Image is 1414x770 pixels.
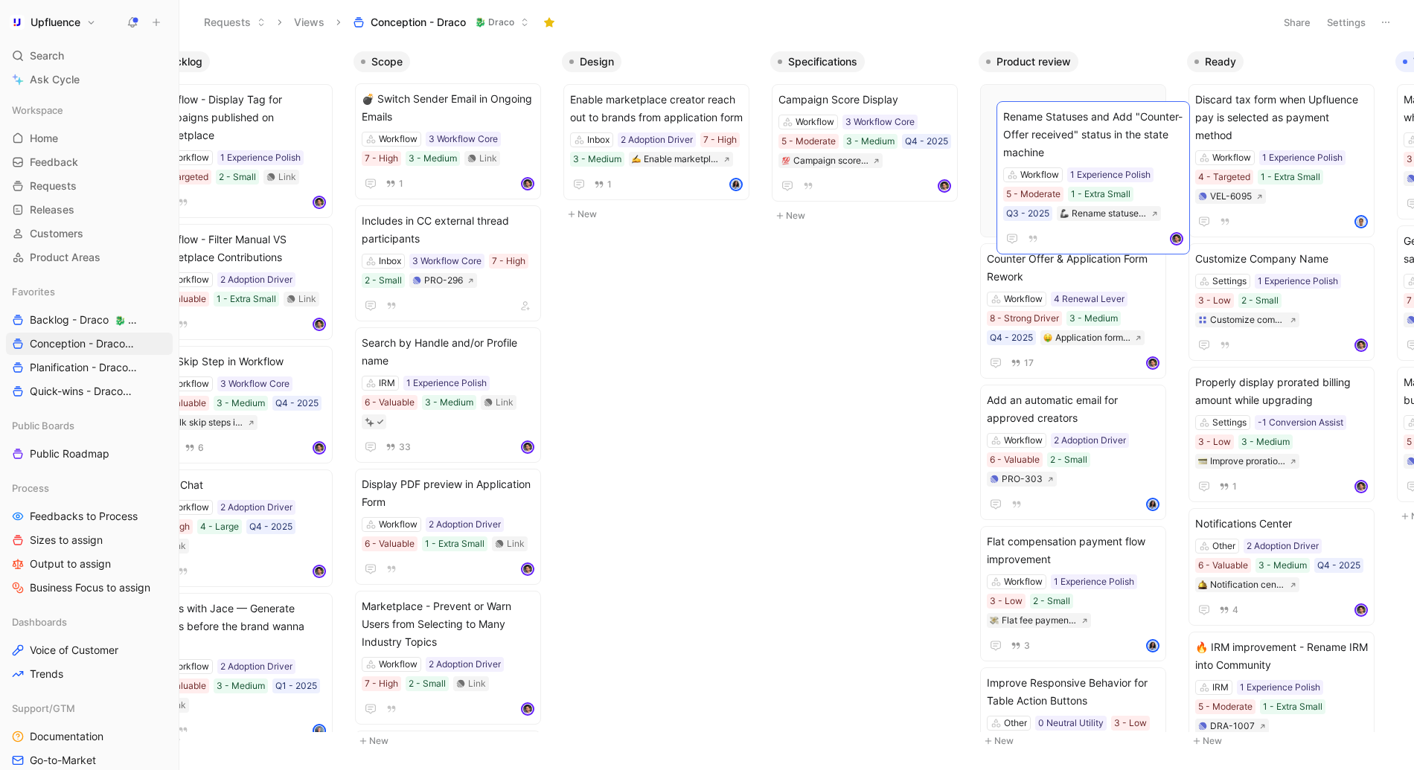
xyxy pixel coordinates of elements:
[1004,433,1043,448] div: Workflow
[275,678,317,693] div: Q1 - 2025
[1212,274,1247,289] div: Settings
[1189,632,1375,767] a: 🔥 IRM improvement - Rename IRM into CommunityIRM1 Experience Polish5 - Moderate1 - Extra SmallDRA...
[353,51,410,72] button: Scope
[479,151,497,166] div: Link
[793,153,868,168] div: Campaign score display
[170,500,209,515] div: Workflow
[220,150,301,165] div: 1 Experience Polish
[362,334,534,370] span: Search by Handle and/or Profile name
[30,312,138,328] span: Backlog - Draco
[591,176,615,193] button: 1
[220,500,292,515] div: 2 Adoption Driver
[1198,170,1250,185] div: 4 - Targeted
[12,418,74,433] span: Public Boards
[1356,481,1366,492] img: avatar
[764,45,973,232] div: SpecificationsNew
[1033,594,1070,609] div: 2 - Small
[1008,638,1033,654] button: 3
[12,481,49,495] span: Process
[30,446,109,461] span: Public Roadmap
[362,597,534,651] span: Marketplace - Prevent or Warn Users from Selecting to Many Industry Topics
[314,725,324,736] img: avatar
[6,356,173,379] a: Planification - Draco🐉 Draco
[6,529,173,551] a: Sizes to assign
[1069,311,1118,326] div: 3 - Medium
[153,353,326,370] span: Bulk Skip Step in Workflow
[996,54,1071,69] span: Product review
[522,442,533,452] img: avatar
[30,131,58,146] span: Home
[1212,680,1229,695] div: IRM
[563,84,749,200] a: Enable marketplace creator reach out to brands from application formInbox2 Adoption Driver7 - Hig...
[1356,216,1366,227] img: avatar
[409,676,446,691] div: 2 - Small
[1195,373,1368,409] span: Properly display prorated billing amount while upgrading
[632,155,641,164] img: ✍️
[1198,457,1207,466] img: 💳
[365,273,402,288] div: 2 - Small
[770,51,865,72] button: Specifications
[147,593,333,746] a: Emails with Jace — Generate emails before the brand wanna replyWorkflow2 Adoption Driver6 - Valua...
[6,127,173,150] a: Home
[6,246,173,269] a: Product Areas
[6,639,173,661] a: Voice of Customer
[987,674,1159,710] span: Improve Responsive Behavior for Table Action Buttons
[156,170,208,185] div: 4 - Targeted
[220,272,292,287] div: 2 Adoption Driver
[522,564,533,574] img: avatar
[353,732,550,750] button: New
[314,319,324,330] img: avatar
[30,556,111,571] span: Output to assign
[429,517,501,532] div: 2 Adoption Driver
[425,536,484,551] div: 1 - Extra Small
[507,536,525,551] div: Link
[1198,580,1207,589] img: 🛎️
[217,292,276,307] div: 1 - Extra Small
[1004,574,1043,589] div: Workflow
[1258,274,1338,289] div: 1 Experience Polish
[1054,433,1126,448] div: 2 Adoption Driver
[170,150,209,165] div: Workflow
[278,170,296,185] div: Link
[587,132,610,147] div: Inbox
[147,346,333,463] a: Bulk Skip Step in WorkflowWorkflow3 Workflow Core6 - Valuable3 - MediumQ4 - 2025Bulk skip steps i...
[153,600,326,653] span: Emails with Jace — Generate emails before the brand wanna reply
[219,170,256,185] div: 2 - Small
[379,132,418,147] div: Workflow
[30,250,100,265] span: Product Areas
[314,197,324,208] img: avatar
[980,526,1166,661] a: Flat compensation payment flow improvementWorkflow1 Experience Polish3 - Low2 - Small💸Flat fee pa...
[1198,434,1231,449] div: 3 - Low
[30,729,103,744] span: Documentation
[1054,292,1125,307] div: 4 Renewal Lever
[6,151,173,173] a: Feedback
[6,577,173,599] a: Business Focus to assign
[6,68,173,91] a: Ask Cycle
[1187,51,1244,72] button: Ready
[365,151,398,166] div: 7 - High
[30,509,138,524] span: Feedbacks to Process
[979,732,1175,750] button: New
[796,115,834,129] div: Workflow
[580,54,614,69] span: Design
[30,643,118,658] span: Voice of Customer
[1043,333,1052,342] img: 🤑
[412,254,482,269] div: 3 Workflow Core
[168,415,243,430] div: Bulk skip steps in campaign
[429,657,501,672] div: 2 Adoption Driver
[6,175,173,197] a: Requests
[6,477,173,599] div: ProcessFeedbacks to ProcessSizes to assignOutput to assignBusiness Focus to assign
[30,226,83,241] span: Customers
[365,395,415,410] div: 6 - Valuable
[220,659,292,674] div: 2 Adoption Driver
[379,517,418,532] div: Workflow
[429,132,498,147] div: 3 Workflow Core
[781,156,790,165] img: 💯
[182,440,207,456] button: 6
[1210,189,1252,204] div: VEL-6095
[1008,355,1037,371] button: 17
[379,376,395,391] div: IRM
[1216,602,1241,618] button: 4
[987,250,1159,286] span: Counter Offer & Application Form Rework
[147,224,333,340] a: Workflow - Filter Manual VS Marketplace ContributionsWorkflow2 Adoption Driver6 - Valuable1 - Ext...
